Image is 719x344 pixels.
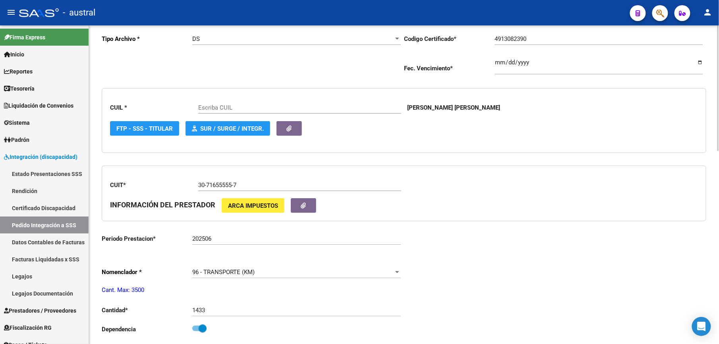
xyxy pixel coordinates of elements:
span: Fiscalización RG [4,323,52,332]
span: Padrón [4,135,29,144]
p: Periodo Prestacion [102,234,192,243]
span: Firma Express [4,33,45,42]
span: - austral [63,4,95,21]
button: FTP - SSS - Titular [110,121,179,136]
span: Integración (discapacidad) [4,153,77,161]
span: FTP - SSS - Titular [116,125,173,132]
span: Tesorería [4,84,35,93]
span: Sistema [4,118,30,127]
div: Open Intercom Messenger [692,317,711,336]
span: DS [192,35,200,43]
span: Inicio [4,50,24,59]
p: Dependencia [102,325,192,334]
span: Liquidación de Convenios [4,101,73,110]
p: Codigo Certificado [404,35,495,43]
span: SUR / SURGE / INTEGR. [200,125,264,132]
button: ARCA Impuestos [222,198,284,213]
p: Nomenclador * [102,268,192,276]
p: CUIL * [110,103,198,112]
p: Cant. Max: 3500 [102,286,404,294]
p: CUIT [110,181,198,189]
p: Cantidad [102,306,192,315]
span: Reportes [4,67,33,76]
mat-icon: person [703,8,713,17]
p: Fec. Vencimiento [404,64,495,73]
p: [PERSON_NAME] [PERSON_NAME] [408,103,501,112]
h3: INFORMACIÓN DEL PRESTADOR [110,199,215,211]
span: ARCA Impuestos [228,202,278,209]
button: SUR / SURGE / INTEGR. [186,121,270,136]
span: Prestadores / Proveedores [4,306,76,315]
mat-icon: menu [6,8,16,17]
span: 96 - TRANSPORTE (KM) [192,269,255,276]
p: Tipo Archivo * [102,35,192,43]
